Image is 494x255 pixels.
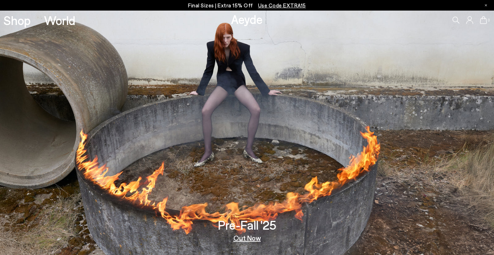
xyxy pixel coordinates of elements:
a: Out Now [233,234,261,241]
a: Shop [4,14,31,26]
a: World [44,14,75,26]
p: Final Sizes | Extra 15% Off [188,1,306,10]
h3: Pre-Fall '25 [218,219,276,231]
a: 0 [480,16,487,24]
span: 0 [487,18,490,22]
a: Aeyde [231,12,263,26]
span: Navigate to /collections/ss25-final-sizes [258,2,306,8]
